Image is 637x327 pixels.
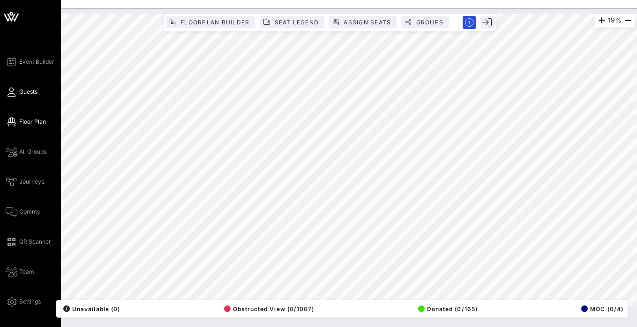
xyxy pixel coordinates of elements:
button: MOC (0/4) [578,302,623,315]
button: Assign Seats [329,16,397,28]
span: Groups [415,19,443,26]
span: Floorplan Builder [180,19,249,26]
div: 19% [594,14,635,28]
span: Obstructed View (0/1007) [224,305,315,312]
a: Event Builder [6,56,54,67]
a: Team [6,266,34,277]
button: Obstructed View (0/1007) [221,302,315,315]
a: Comms [6,206,40,217]
span: Guests [19,88,37,96]
span: Settings [19,297,41,306]
a: Journeys [6,176,44,187]
span: All Groups [19,148,46,156]
span: MOC (0/4) [581,305,623,312]
span: Floor Plan [19,118,46,126]
button: Seat Legend [260,16,324,28]
span: Unavailable (0) [63,305,120,312]
a: All Groups [6,146,46,157]
span: QR Scanner [19,238,51,246]
span: Team [19,268,34,276]
span: Journeys [19,178,44,186]
span: Seat Legend [274,19,319,26]
div: / [63,305,70,312]
span: Donated (0/165) [418,305,478,312]
button: Donated (0/165) [415,302,478,315]
a: Settings [6,296,41,307]
span: Event Builder [19,58,54,66]
a: Floor Plan [6,116,46,127]
span: Comms [19,208,40,216]
a: Guests [6,86,37,97]
button: /Unavailable (0) [60,302,120,315]
span: Assign Seats [343,19,391,26]
a: QR Scanner [6,236,51,247]
button: Floorplan Builder [166,16,255,28]
button: Groups [401,16,449,28]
